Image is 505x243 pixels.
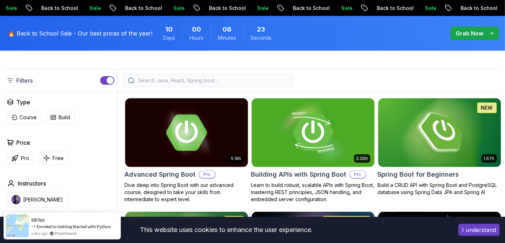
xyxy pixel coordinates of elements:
[125,182,248,203] p: Dive deep into Spring Boot with our advanced course, designed to take your skills from intermedia...
[31,223,36,229] span: ->
[31,217,45,223] span: idriss
[223,24,232,34] span: 6 Minutes
[251,98,375,203] a: Building APIs with Spring Boot card3.30hBuilding APIs with Spring BootProLearn to build robust, s...
[125,98,248,203] a: Advanced Spring Boot card5.18hAdvanced Spring BootProDive deep into Spring Boot with our advanced...
[371,5,419,12] p: Back to School
[7,212,68,227] button: instructor img[PERSON_NAME]
[55,230,77,236] a: ProveSource
[251,170,346,180] h2: Building APIs with Spring Boot
[378,182,501,196] p: Build a CRUD API with Spring Boot and PostgreSQL database using Spring Data JPA and Spring AI
[218,34,236,42] span: Minutes
[59,114,70,121] p: Build
[17,98,31,106] h2: Type
[378,98,501,167] img: Spring Boot for Beginners card
[125,170,196,180] h2: Advanced Spring Boot
[6,214,29,237] img: provesource social proof notification image
[23,196,63,203] p: [PERSON_NAME]
[166,24,173,34] span: 10 Days
[199,171,215,178] p: Pro
[18,179,46,188] h2: Instructors
[46,111,75,124] button: Build
[378,98,501,196] a: Spring Boot for Beginners card1.67hNEWSpring Boot for BeginnersBuild a CRUD API with Spring Boot ...
[203,5,251,12] p: Back to School
[119,5,167,12] p: Back to School
[231,156,242,161] p: 5.18h
[252,98,375,167] img: Building APIs with Spring Boot card
[251,5,274,12] p: Sale
[35,5,84,12] p: Back to School
[484,156,495,161] p: 1.67h
[167,5,190,12] p: Sale
[251,182,375,203] p: Learn to build robust, scalable APIs with Spring Boot, mastering REST principles, JSON handling, ...
[251,34,272,42] span: Seconds
[38,151,69,165] button: Free
[8,29,153,38] p: 🔥 Back to School Sale - Our best prices of the year!
[31,230,48,236] span: a day ago
[190,34,204,42] span: Hours
[458,224,500,236] button: Accept cookies
[17,76,33,85] p: Filters
[378,170,459,180] h2: Spring Boot for Beginners
[350,171,366,178] p: Pro
[53,155,64,162] p: Free
[7,111,42,124] button: Course
[192,24,201,34] span: 0 Hours
[7,192,68,208] button: instructor img[PERSON_NAME]
[257,24,265,34] span: 23 Seconds
[163,34,175,42] span: Days
[21,155,29,162] p: Pro
[455,5,503,12] p: Back to School
[125,98,248,167] img: Advanced Spring Boot card
[72,212,103,227] button: instructor imgAbz
[11,195,21,204] img: instructor img
[17,138,31,147] h2: Price
[481,104,493,111] p: NEW
[356,156,368,161] p: 3.30h
[7,151,34,165] button: Pro
[84,5,106,12] p: Sale
[287,5,335,12] p: Back to School
[335,5,358,12] p: Sale
[137,77,289,84] input: Search Java, React, Spring boot ...
[20,114,37,121] p: Course
[419,5,442,12] p: Sale
[5,222,448,238] div: This website uses cookies to enhance the user experience.
[37,224,111,229] a: Enroled to Getting Started with Python
[456,29,484,38] p: Grab Now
